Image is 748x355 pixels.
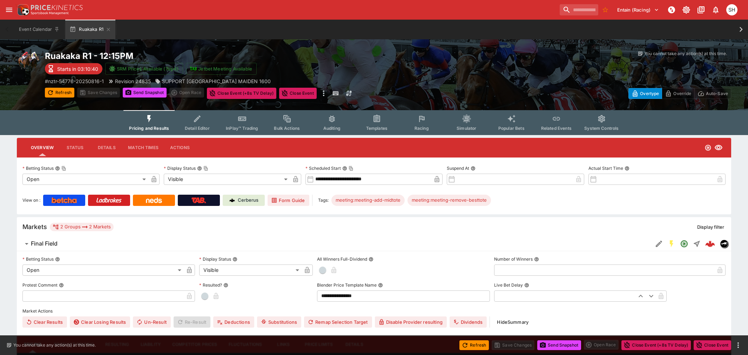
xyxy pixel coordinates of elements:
[55,166,60,171] button: Betting StatusCopy To Clipboard
[584,340,619,350] div: split button
[705,239,715,249] img: logo-cerberus--red.svg
[45,88,74,98] button: Refresh
[415,126,429,131] span: Racing
[25,139,59,156] button: Overview
[705,239,715,249] div: 10f9416a-6c7c-451e-bfd7-c0f4c95e6ec0
[223,283,228,288] button: Resulted?
[65,20,115,39] button: Ruakaka R1
[207,88,276,99] button: Close Event (+8s TV Delay)
[317,256,367,262] p: All Winners Full-Dividend
[734,341,742,349] button: more
[133,316,170,328] button: Un-Result
[229,197,235,203] img: Cerberus
[366,126,388,131] span: Templates
[164,139,196,156] button: Actions
[588,165,623,171] p: Actual Start Time
[22,174,148,185] div: Open
[274,126,300,131] span: Bulk Actions
[625,166,629,171] button: Actual Start Time
[695,4,707,16] button: Documentation
[498,126,525,131] span: Popular Bets
[369,257,373,262] button: All Winners Full-Dividend
[22,223,47,231] h5: Markets
[199,282,222,288] p: Resulted?
[714,143,723,152] svg: Visible
[169,88,204,98] div: split button
[22,195,40,206] label: View on :
[3,4,15,16] button: open drawer
[164,174,290,185] div: Visible
[61,166,66,171] button: Copy To Clipboard
[524,283,529,288] button: Live Bet Delay
[96,197,122,203] img: Ladbrokes
[450,316,487,328] button: Dividends
[628,88,662,99] button: Overtype
[331,197,405,204] span: meeting:meeting-add-midtote
[53,223,111,231] div: 2 Groups 2 Markets
[52,197,77,203] img: Betcha
[213,316,254,328] button: Deductions
[537,340,581,350] button: Send Snapshot
[693,221,728,233] button: Display filter
[613,4,663,15] button: Select Tenant
[703,237,717,251] a: 10f9416a-6c7c-451e-bfd7-c0f4c95e6ec0
[59,139,91,156] button: Status
[493,316,533,328] button: HideSummary
[709,4,722,16] button: Notifications
[91,139,122,156] button: Details
[164,165,196,171] p: Display Status
[694,340,731,350] button: Close Event
[123,88,167,98] button: Send Snapshot
[59,283,64,288] button: Protest Comment
[15,20,64,39] button: Event Calendar
[123,110,624,135] div: Event type filters
[459,340,489,350] button: Refresh
[600,4,611,15] button: No Bookmarks
[673,90,691,97] p: Override
[190,65,197,72] img: jetbet-logo.svg
[203,166,208,171] button: Copy To Clipboard
[378,283,383,288] button: Blender Price Template Name
[233,257,237,262] button: Display Status
[317,282,377,288] p: Blender Price Template Name
[155,78,271,85] div: SUPPORT NORTH HAVEN HOSPICE MAIDEN 1600
[319,88,328,99] button: more
[706,90,728,97] p: Auto-Save
[560,4,598,15] input: search
[15,3,29,17] img: PriceKinetics Logo
[22,165,54,171] p: Betting Status
[471,166,476,171] button: Suspend At
[724,2,740,18] button: Scott Hunt
[22,264,184,276] div: Open
[174,316,210,328] span: Re-Result
[17,237,653,251] button: Final Field
[22,282,58,288] p: Protest Comment
[720,240,728,248] img: nztr
[375,316,447,328] button: Disable Provider resulting
[349,166,353,171] button: Copy To Clipboard
[541,126,572,131] span: Related Events
[621,340,691,350] button: Close Event (+8s TV Delay)
[447,165,469,171] p: Suspend At
[726,4,737,15] div: Scott Hunt
[55,257,60,262] button: Betting Status
[115,78,151,85] p: Revision 24835
[129,126,169,131] span: Pricing and Results
[257,316,301,328] button: Substitutions
[197,166,202,171] button: Display StatusCopy To Clipboard
[318,195,329,206] label: Tags:
[494,282,523,288] p: Live Bet Delay
[191,197,206,203] img: TabNZ
[223,195,265,206] a: Cerberus
[694,88,731,99] button: Auto-Save
[665,4,678,16] button: NOT Connected to PK
[690,237,703,250] button: Straight
[457,126,476,131] span: Simulator
[105,63,183,75] button: SRM Prices Available (Top4)
[678,237,690,250] button: Open
[279,88,317,99] button: Close Event
[22,306,726,316] label: Market Actions
[45,78,104,85] p: Copy To Clipboard
[534,257,539,262] button: Number of Winners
